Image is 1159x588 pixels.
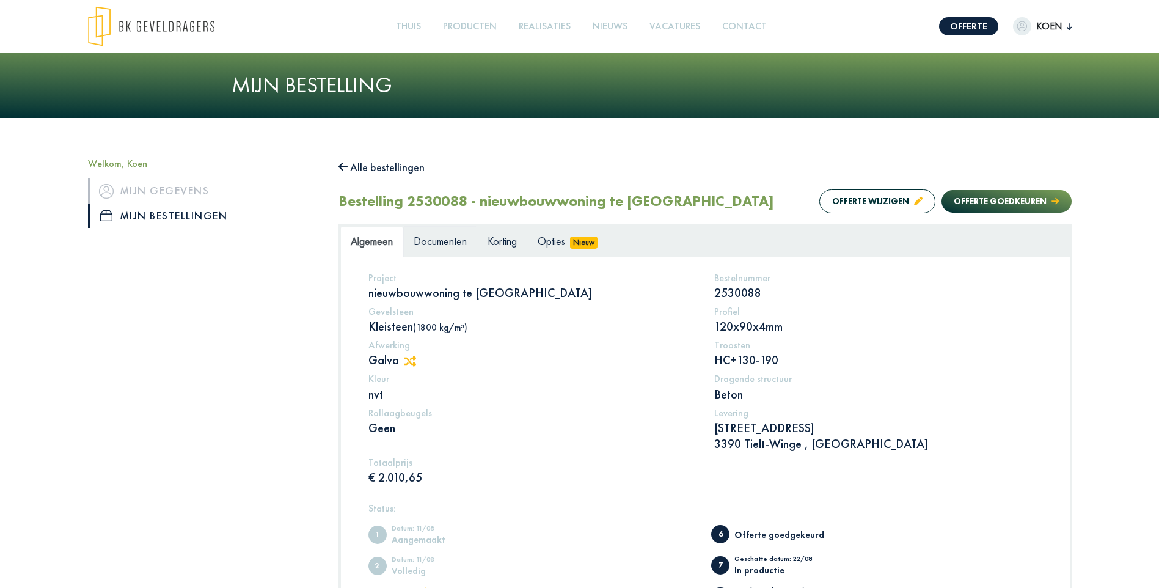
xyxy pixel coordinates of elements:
button: Offerte goedkeuren [941,190,1071,213]
h5: Gevelsteen [368,306,696,317]
span: Algemeen [351,234,393,248]
span: Offerte goedgekeurd [711,525,729,543]
div: In productie [734,565,835,575]
span: Aangemaakt [368,526,387,544]
font: Offerte goedkeuren [954,196,1047,207]
img: pictogram [100,210,112,221]
div: Aangemaakt [392,535,492,544]
div: Offerte goedgekeurd [734,530,835,539]
div: Geschatte datum: 22/08 [734,556,835,565]
p: Geen [368,420,696,436]
p: 2530088 [714,285,1042,301]
h5: Kleur [368,373,696,384]
a: Offerte [939,17,998,35]
font: Mijn bestellingen [120,206,228,226]
font: Galva [368,352,399,368]
span: (1800 kg/m³) [413,322,467,333]
p: nieuwbouwwoning te [GEOGRAPHIC_DATA] [368,285,696,301]
a: Nieuws [588,13,632,40]
ul: Tabs [340,226,1070,256]
p: Beton [714,386,1042,402]
h1: Mijn bestelling [232,72,928,98]
h5: Bestelnummer [714,272,1042,284]
div: Volledig [392,566,492,575]
h5: Totaalprijs [368,457,696,468]
h5: Status: [368,502,1042,514]
img: logo [88,6,214,46]
a: Thuis [391,13,426,40]
h5: Rollaagbeugels [368,407,696,419]
font: Mijn gegevens [120,181,210,200]
h5: Levering [714,407,1042,419]
h5: Profiel [714,306,1042,317]
h2: Bestelling 2530088 - nieuwbouwwoning te [GEOGRAPHIC_DATA] [338,193,774,210]
p: nvt [368,386,696,402]
p: € 2.010,65 [368,469,696,485]
font: Offerte wijzigen [832,196,909,207]
span: Koen [1031,19,1067,34]
h5: Troosten [714,339,1042,351]
span: Documenten [414,234,467,248]
a: Realisaties [514,13,576,40]
span: Korting [488,234,517,248]
span: Nieuw [570,237,598,249]
p: 120x90x4mm [714,318,1042,334]
h5: Afwerking [368,339,696,351]
div: Datum: 11/08 [392,525,492,535]
a: pictogramMijn gegevens [88,178,320,203]
img: dummypic.png [1013,17,1031,35]
a: Contact [717,13,772,40]
font: Producten [443,20,497,32]
p: [STREET_ADDRESS] 3390 Tielt-Winge , [GEOGRAPHIC_DATA] [714,420,1042,452]
h5: Dragende structuur [714,373,1042,384]
img: pictogram [99,184,114,199]
p: Kleisteen [368,318,696,334]
div: Datum: 11/08 [392,556,492,566]
span: Volledig [368,557,387,575]
font: Alle bestellingen [350,160,425,174]
button: Koen [1013,17,1072,35]
button: Alle bestellingen [338,158,425,177]
h5: Project [368,272,696,284]
p: HC+130-190 [714,352,1042,368]
span: Opties [538,234,565,248]
button: Offerte wijzigen [819,189,935,213]
h5: Welkom, Koen [88,158,320,169]
span: In productie [711,556,729,575]
a: Vacatures [645,13,705,40]
a: pictogramMijn bestellingen [88,204,320,228]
